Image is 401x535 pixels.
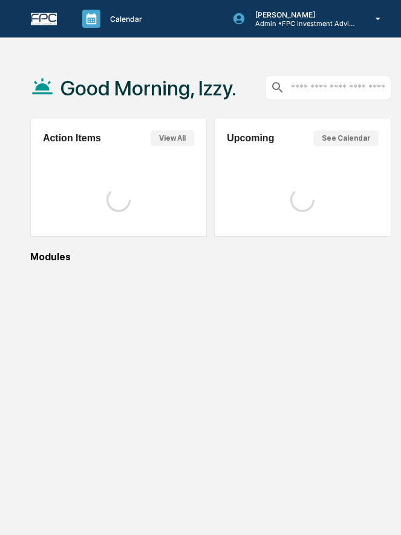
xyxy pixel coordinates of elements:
[246,10,358,19] p: [PERSON_NAME]
[246,19,358,28] p: Admin • FPC Investment Advisory
[227,133,274,144] h2: Upcoming
[100,14,148,24] p: Calendar
[151,130,194,146] button: View All
[43,133,101,144] h2: Action Items
[60,76,236,100] h1: Good Morning, Izzy.
[313,130,379,146] button: See Calendar
[30,251,391,263] div: Modules
[29,11,58,26] img: logo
